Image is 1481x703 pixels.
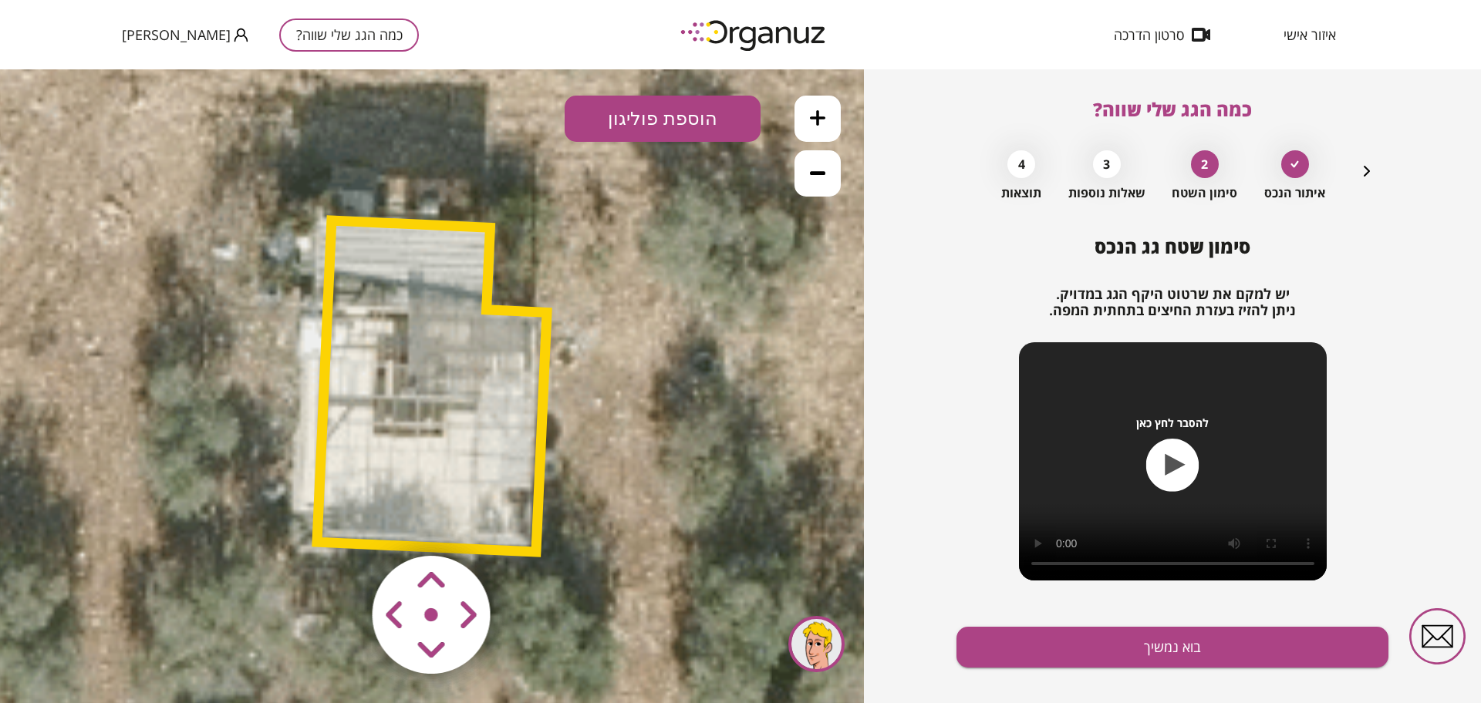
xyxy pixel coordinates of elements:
[1095,234,1250,259] span: סימון שטח גג הנכס
[1284,27,1336,42] span: איזור אישי
[1093,150,1121,178] div: 3
[1260,27,1359,42] button: איזור אישי
[1091,27,1233,42] button: סרטון הדרכה
[1191,150,1219,178] div: 2
[1264,186,1325,200] span: איתור הנכס
[1136,416,1209,429] span: להסבר לחץ כאן
[1093,96,1252,122] span: כמה הגג שלי שווה?
[565,26,761,72] button: הוספת פוליגון
[1001,186,1041,200] span: תוצאות
[340,454,525,638] img: vector-smart-object-copy.png
[1114,27,1184,42] span: סרטון הדרכה
[122,27,231,42] span: [PERSON_NAME]
[956,627,1388,668] button: בוא נמשיך
[670,14,839,56] img: logo
[279,18,419,52] button: כמה הגג שלי שווה?
[1172,186,1237,200] span: סימון השטח
[956,286,1388,319] h2: יש למקם את שרטוט היקף הגג במדויק. ניתן להזיז בעזרת החיצים בתחתית המפה.
[122,25,248,45] button: [PERSON_NAME]
[1068,186,1145,200] span: שאלות נוספות
[1007,150,1035,178] div: 4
